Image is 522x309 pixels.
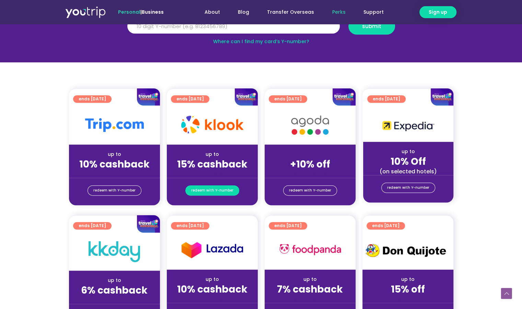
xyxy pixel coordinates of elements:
span: redeem with Y-number [191,186,233,195]
a: redeem with Y-number [283,185,337,196]
div: (for stays only) [270,171,350,178]
span: redeem with Y-number [93,186,136,195]
span: | [118,9,164,15]
a: ends [DATE] [269,222,307,230]
span: ends [DATE] [176,222,204,230]
a: Business [142,9,164,15]
a: redeem with Y-number [381,183,435,193]
strong: 10% Off [391,155,426,168]
div: up to [74,151,154,158]
div: up to [74,277,154,284]
strong: +10% off [290,158,330,171]
div: (for stays only) [172,296,252,303]
div: up to [368,276,448,283]
span: ends [DATE] [372,222,399,230]
span: submit [362,24,381,29]
form: Y Number [127,18,395,40]
a: About [196,6,229,18]
div: (on selected hotels) [369,168,448,175]
strong: 10% cashback [79,158,150,171]
a: Support [354,6,392,18]
span: redeem with Y-number [289,186,331,195]
span: ends [DATE] [274,222,302,230]
button: submit [348,18,395,35]
a: Sign up [419,6,456,18]
a: Perks [323,6,354,18]
span: up to [304,151,316,158]
a: Transfer Overseas [258,6,323,18]
strong: 10% cashback [177,283,247,296]
a: Where can I find my card’s Y-number? [213,38,309,45]
div: up to [369,148,448,155]
div: (for stays only) [368,296,448,303]
a: ends [DATE] [171,222,209,230]
div: (for stays only) [270,296,350,303]
div: up to [172,276,252,283]
span: Sign up [429,9,447,16]
strong: 7% cashback [277,283,343,296]
span: Personal [118,9,140,15]
input: 10 digit Y-number (e.g. 8123456789) [127,19,340,34]
a: redeem with Y-number [88,185,141,196]
strong: 15% off [391,283,425,296]
a: redeem with Y-number [185,185,239,196]
nav: Menu [182,6,392,18]
div: up to [172,151,252,158]
div: up to [270,276,350,283]
span: redeem with Y-number [387,183,429,193]
strong: 6% cashback [81,284,148,297]
a: ends [DATE] [367,222,405,230]
div: (for stays only) [172,171,252,178]
strong: 15% cashback [177,158,247,171]
div: (for stays only) [74,171,154,178]
div: (for stays only) [74,297,154,304]
a: Blog [229,6,258,18]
